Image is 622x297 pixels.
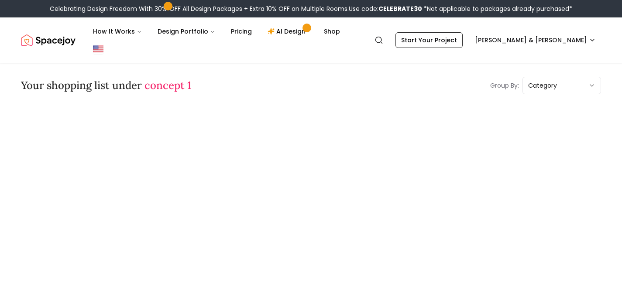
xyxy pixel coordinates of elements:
[21,31,76,49] img: Spacejoy Logo
[261,23,315,40] a: AI Design
[21,17,601,63] nav: Global
[151,23,222,40] button: Design Portfolio
[224,23,259,40] a: Pricing
[349,4,422,13] span: Use code:
[93,44,103,54] img: United States
[470,32,601,48] button: [PERSON_NAME] & [PERSON_NAME]
[490,81,519,90] p: Group By:
[317,23,347,40] a: Shop
[144,79,191,92] span: concept 1
[21,79,191,92] h3: Your shopping list under
[86,23,347,40] nav: Main
[86,23,149,40] button: How It Works
[422,4,572,13] span: *Not applicable to packages already purchased*
[21,31,76,49] a: Spacejoy
[395,32,463,48] a: Start Your Project
[378,4,422,13] b: CELEBRATE30
[50,4,572,13] div: Celebrating Design Freedom With 30% OFF All Design Packages + Extra 10% OFF on Multiple Rooms.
